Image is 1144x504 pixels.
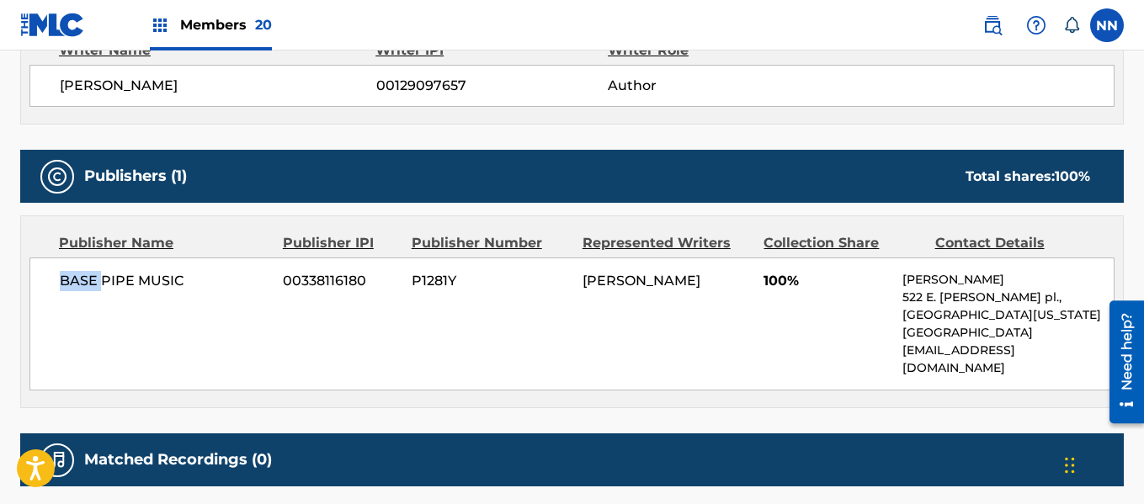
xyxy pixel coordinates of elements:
[966,167,1090,187] div: Total shares:
[764,271,890,291] span: 100%
[1055,168,1090,184] span: 100 %
[150,15,170,35] img: Top Rightsholders
[1060,423,1144,504] iframe: Chat Widget
[976,8,1009,42] a: Public Search
[60,76,376,96] span: [PERSON_NAME]
[1097,294,1144,430] iframe: Resource Center
[1090,8,1124,42] div: User Menu
[1026,15,1046,35] img: help
[59,233,270,253] div: Publisher Name
[283,271,399,291] span: 00338116180
[59,40,375,61] div: Writer Name
[935,233,1093,253] div: Contact Details
[902,289,1114,306] p: 522 E. [PERSON_NAME] pl.,
[20,13,85,37] img: MLC Logo
[84,450,272,470] h5: Matched Recordings (0)
[902,306,1114,324] p: [GEOGRAPHIC_DATA][US_STATE]
[902,342,1114,377] p: [EMAIL_ADDRESS][DOMAIN_NAME]
[47,450,67,470] img: Matched Recordings
[608,40,819,61] div: Writer Role
[375,40,608,61] div: Writer IPI
[583,233,752,253] div: Represented Writers
[376,76,608,96] span: 00129097657
[283,233,399,253] div: Publisher IPI
[412,271,570,291] span: P1281Y
[255,17,272,33] span: 20
[902,324,1114,342] p: [GEOGRAPHIC_DATA]
[583,273,700,289] span: [PERSON_NAME]
[180,15,272,34] span: Members
[47,167,67,187] img: Publishers
[1063,17,1080,34] div: Notifications
[84,167,187,186] h5: Publishers (1)
[1065,440,1075,491] div: Drag
[1019,8,1053,42] div: Help
[982,15,1003,35] img: search
[608,76,818,96] span: Author
[764,233,922,253] div: Collection Share
[60,271,270,291] span: BASE PIPE MUSIC
[412,233,570,253] div: Publisher Number
[902,271,1114,289] p: [PERSON_NAME]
